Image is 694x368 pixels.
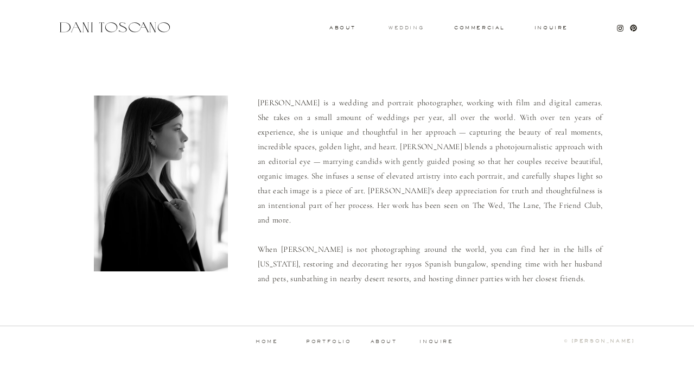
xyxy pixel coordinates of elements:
[534,26,569,31] a: Inquire
[371,339,400,344] a: about
[564,338,635,344] b: © [PERSON_NAME]
[240,339,294,344] a: home
[302,339,356,344] a: portfolio
[258,96,603,284] p: [PERSON_NAME] is a wedding and portrait photographer, working with film and digital cameras. She ...
[454,26,504,30] a: commercial
[389,26,424,29] a: wedding
[517,339,635,344] a: © [PERSON_NAME]
[329,26,353,29] a: About
[419,339,454,345] a: inquire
